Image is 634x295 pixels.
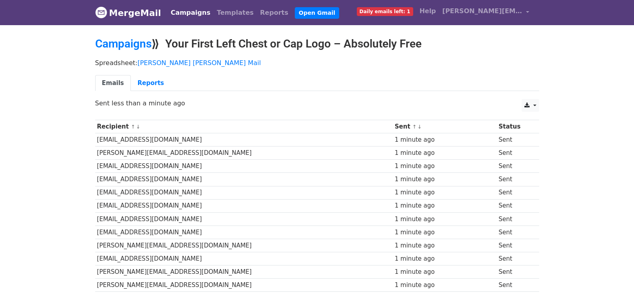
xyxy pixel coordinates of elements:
[395,188,495,197] div: 1 minute ago
[95,133,393,147] td: [EMAIL_ADDRESS][DOMAIN_NAME]
[497,212,534,226] td: Sent
[138,59,261,67] a: [PERSON_NAME] [PERSON_NAME] Mail
[95,226,393,239] td: [EMAIL_ADDRESS][DOMAIN_NAME]
[497,265,534,279] td: Sent
[497,147,534,160] td: Sent
[354,3,416,19] a: Daily emails left: 1
[295,7,339,19] a: Open Gmail
[95,147,393,160] td: [PERSON_NAME][EMAIL_ADDRESS][DOMAIN_NAME]
[395,215,495,224] div: 1 minute ago
[95,252,393,265] td: [EMAIL_ADDRESS][DOMAIN_NAME]
[95,75,131,91] a: Emails
[95,173,393,186] td: [EMAIL_ADDRESS][DOMAIN_NAME]
[416,3,439,19] a: Help
[95,59,539,67] p: Spreadsheet:
[95,99,539,107] p: Sent less than a minute ago
[497,133,534,147] td: Sent
[95,186,393,199] td: [EMAIL_ADDRESS][DOMAIN_NAME]
[497,226,534,239] td: Sent
[395,201,495,210] div: 1 minute ago
[95,279,393,292] td: [PERSON_NAME][EMAIL_ADDRESS][DOMAIN_NAME]
[497,199,534,212] td: Sent
[95,120,393,133] th: Recipient
[395,267,495,277] div: 1 minute ago
[418,124,422,130] a: ↓
[395,148,495,158] div: 1 minute ago
[131,75,171,91] a: Reports
[136,124,140,130] a: ↓
[95,265,393,279] td: [PERSON_NAME][EMAIL_ADDRESS][DOMAIN_NAME]
[357,7,413,16] span: Daily emails left: 1
[95,37,539,51] h2: ⟫ Your First Left Chest or Cap Logo – Absolutely Free
[393,120,497,133] th: Sent
[95,37,152,50] a: Campaigns
[131,124,135,130] a: ↑
[442,6,522,16] span: [PERSON_NAME][EMAIL_ADDRESS][DOMAIN_NAME]
[168,5,214,21] a: Campaigns
[412,124,417,130] a: ↑
[95,4,161,21] a: MergeMail
[95,6,107,18] img: MergeMail logo
[395,135,495,145] div: 1 minute ago
[95,239,393,252] td: [PERSON_NAME][EMAIL_ADDRESS][DOMAIN_NAME]
[395,175,495,184] div: 1 minute ago
[395,241,495,250] div: 1 minute ago
[497,239,534,252] td: Sent
[439,3,533,22] a: [PERSON_NAME][EMAIL_ADDRESS][DOMAIN_NAME]
[497,279,534,292] td: Sent
[497,173,534,186] td: Sent
[497,186,534,199] td: Sent
[497,160,534,173] td: Sent
[257,5,292,21] a: Reports
[497,120,534,133] th: Status
[95,212,393,226] td: [EMAIL_ADDRESS][DOMAIN_NAME]
[497,252,534,265] td: Sent
[95,160,393,173] td: [EMAIL_ADDRESS][DOMAIN_NAME]
[395,254,495,263] div: 1 minute ago
[214,5,257,21] a: Templates
[395,228,495,237] div: 1 minute ago
[395,281,495,290] div: 1 minute ago
[95,199,393,212] td: [EMAIL_ADDRESS][DOMAIN_NAME]
[395,162,495,171] div: 1 minute ago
